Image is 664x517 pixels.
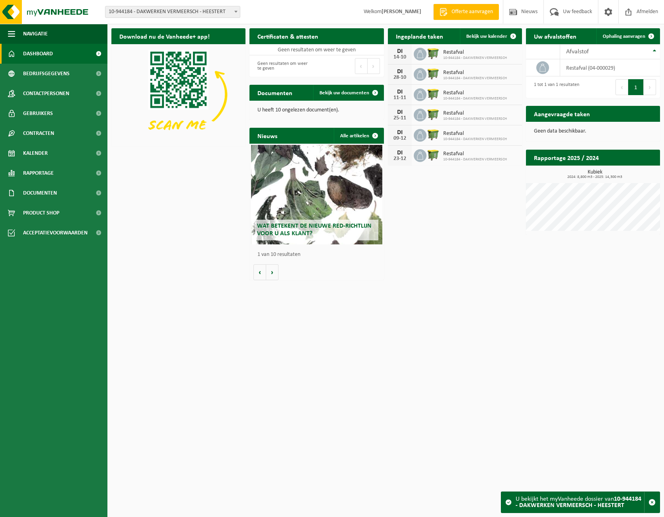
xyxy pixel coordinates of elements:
div: DI [392,48,408,55]
div: DI [392,129,408,136]
td: restafval (04-000029) [560,59,660,76]
img: WB-1100-HPE-GN-50 [426,47,440,60]
span: 10-944184 - DAKWERKEN VERMEERSCH [443,157,507,162]
span: Rapportage [23,163,54,183]
h2: Download nu de Vanheede+ app! [111,28,218,44]
img: Download de VHEPlus App [111,44,245,145]
button: Next [368,58,380,74]
span: 10-944184 - DAKWERKEN VERMEERSCH [443,56,507,60]
h3: Kubiek [530,170,660,179]
span: Restafval [443,70,507,76]
p: 1 van 10 resultaten [257,252,380,258]
span: Restafval [443,131,507,137]
a: Wat betekent de nieuwe RED-richtlijn voor u als klant? [251,145,383,244]
button: Volgende [266,264,278,280]
span: Restafval [443,90,507,96]
div: U bekijkt het myVanheede dossier van [516,492,644,513]
a: Bekijk rapportage [601,165,659,181]
h2: Documenten [249,85,300,100]
h2: Aangevraagde taken [526,106,598,121]
button: Next [644,79,656,95]
button: Vorige [253,264,266,280]
span: Acceptatievoorwaarden [23,223,88,243]
p: U heeft 10 ongelezen document(en). [257,107,376,113]
strong: 10-944184 - DAKWERKEN VERMEERSCH - HEESTERT [516,496,641,509]
div: 25-11 [392,115,408,121]
span: Contracten [23,123,54,143]
span: 10-944184 - DAKWERKEN VERMEERSCH - HEESTERT [105,6,240,18]
span: 10-944184 - DAKWERKEN VERMEERSCH [443,76,507,81]
div: 14-10 [392,55,408,60]
span: 10-944184 - DAKWERKEN VERMEERSCH [443,137,507,142]
img: WB-1100-HPE-GN-50 [426,87,440,101]
span: Navigatie [23,24,48,44]
span: 2024: 8,800 m3 - 2025: 14,300 m3 [530,175,660,179]
span: Documenten [23,183,57,203]
img: WB-1100-HPE-GN-50 [426,148,440,162]
div: 09-12 [392,136,408,141]
p: Geen data beschikbaar. [534,129,652,134]
span: Product Shop [23,203,59,223]
td: Geen resultaten om weer te geven [249,44,384,55]
span: 10-944184 - DAKWERKEN VERMEERSCH [443,96,507,101]
span: Offerte aanvragen [450,8,495,16]
span: Bedrijfsgegevens [23,64,70,84]
div: DI [392,150,408,156]
button: Previous [615,79,628,95]
h2: Nieuws [249,128,285,143]
div: DI [392,109,408,115]
img: WB-1100-HPE-GN-50 [426,67,440,80]
div: DI [392,68,408,75]
span: Bekijk uw kalender [466,34,507,39]
div: 11-11 [392,95,408,101]
span: Contactpersonen [23,84,69,103]
span: Restafval [443,110,507,117]
strong: [PERSON_NAME] [382,9,421,15]
span: Bekijk uw documenten [319,90,369,96]
span: Kalender [23,143,48,163]
a: Bekijk uw documenten [313,85,383,101]
a: Bekijk uw kalender [460,28,521,44]
h2: Uw afvalstoffen [526,28,584,44]
a: Ophaling aanvragen [596,28,659,44]
div: DI [392,89,408,95]
span: 10-944184 - DAKWERKEN VERMEERSCH [443,117,507,121]
button: 1 [628,79,644,95]
span: Restafval [443,49,507,56]
div: 1 tot 1 van 1 resultaten [530,78,579,96]
h2: Ingeplande taken [388,28,451,44]
span: Dashboard [23,44,53,64]
h2: Certificaten & attesten [249,28,326,44]
a: Offerte aanvragen [433,4,499,20]
img: WB-1100-HPE-GN-50 [426,128,440,141]
a: Alle artikelen [334,128,383,144]
span: Ophaling aanvragen [603,34,645,39]
span: Afvalstof [566,49,589,55]
span: Wat betekent de nieuwe RED-richtlijn voor u als klant? [257,223,372,237]
div: 23-12 [392,156,408,162]
span: Restafval [443,151,507,157]
span: Gebruikers [23,103,53,123]
button: Previous [355,58,368,74]
img: WB-1100-HPE-GN-50 [426,107,440,121]
div: 28-10 [392,75,408,80]
div: Geen resultaten om weer te geven [253,57,313,75]
h2: Rapportage 2025 / 2024 [526,150,607,165]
